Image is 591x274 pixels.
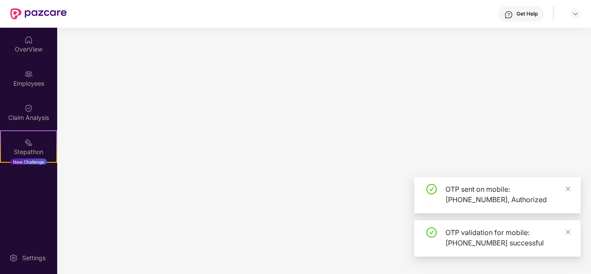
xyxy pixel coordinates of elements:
span: check-circle [426,184,437,194]
img: svg+xml;base64,PHN2ZyBpZD0iQ2xhaW0iIHhtbG5zPSJodHRwOi8vd3d3LnczLm9yZy8yMDAwL3N2ZyIgd2lkdGg9IjIwIi... [24,104,33,113]
img: svg+xml;base64,PHN2ZyBpZD0iSG9tZSIgeG1sbnM9Imh0dHA6Ly93d3cudzMub3JnLzIwMDAvc3ZnIiB3aWR0aD0iMjAiIG... [24,35,33,44]
img: svg+xml;base64,PHN2ZyBpZD0iRW1wbG95ZWVzIiB4bWxucz0iaHR0cDovL3d3dy53My5vcmcvMjAwMC9zdmciIHdpZHRoPS... [24,70,33,78]
img: svg+xml;base64,PHN2ZyB4bWxucz0iaHR0cDovL3d3dy53My5vcmcvMjAwMC9zdmciIHdpZHRoPSIyMSIgaGVpZ2h0PSIyMC... [24,138,33,147]
span: check-circle [426,227,437,238]
img: svg+xml;base64,PHN2ZyBpZD0iSGVscC0zMngzMiIgeG1sbnM9Imh0dHA6Ly93d3cudzMub3JnLzIwMDAvc3ZnIiB3aWR0aD... [504,10,513,19]
div: Stepathon [1,148,56,156]
div: OTP sent on mobile: [PHONE_NUMBER], Authorized [445,184,570,205]
img: svg+xml;base64,PHN2ZyBpZD0iU2V0dGluZy0yMHgyMCIgeG1sbnM9Imh0dHA6Ly93d3cudzMub3JnLzIwMDAvc3ZnIiB3aW... [9,254,18,262]
div: OTP validation for mobile: [PHONE_NUMBER] successful [445,227,570,248]
div: Get Help [516,10,538,17]
span: close [565,229,571,235]
img: New Pazcare Logo [10,8,67,19]
div: New Challenge [10,158,47,165]
img: svg+xml;base64,PHN2ZyBpZD0iRHJvcGRvd24tMzJ4MzIiIHhtbG5zPSJodHRwOi8vd3d3LnczLm9yZy8yMDAwL3N2ZyIgd2... [572,10,579,17]
div: Settings [19,254,48,262]
span: close [565,186,571,192]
